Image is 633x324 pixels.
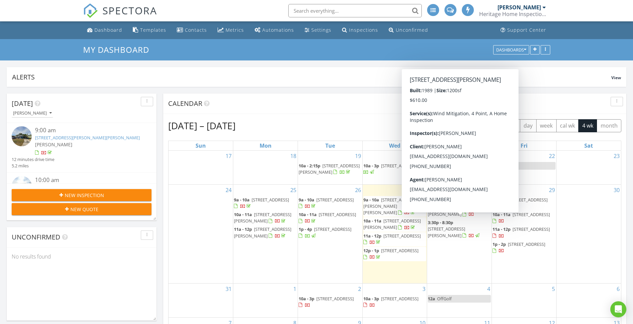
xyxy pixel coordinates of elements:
[299,295,362,309] a: 10a - 3p [STREET_ADDRESS]
[493,163,500,169] span: 12a
[496,47,526,52] div: Dashboards
[252,197,289,203] span: [STREET_ADDRESS]
[12,99,33,108] span: [DATE]
[194,141,207,150] a: Sunday
[505,119,520,132] button: list
[12,232,60,241] span: Unconfirmed
[12,126,151,169] a: 9:00 am [STREET_ADDRESS][PERSON_NAME][PERSON_NAME] [PERSON_NAME] 12 minutes drive time 5.2 miles
[493,211,511,217] span: 10a - 11a
[502,163,516,169] span: OffGolf
[12,203,151,215] button: New Quote
[289,151,298,161] a: Go to August 18, 2025
[428,204,491,218] a: 2p - 3p [STREET_ADDRESS][PERSON_NAME]
[35,141,72,148] span: [PERSON_NAME]
[84,24,125,36] a: Dashboard
[299,225,362,240] a: 1p - 4p [STREET_ADDRESS]
[234,226,291,238] a: 11a - 12p [STREET_ADDRESS][PERSON_NAME]
[233,151,298,185] td: Go to August 18, 2025
[508,241,545,247] span: [STREET_ADDRESS]
[493,226,511,232] span: 11a - 12p
[428,226,465,238] span: [STREET_ADDRESS][PERSON_NAME]
[12,109,53,118] button: [PERSON_NAME]
[83,44,155,55] a: My Dashboard
[316,197,354,203] span: [STREET_ADDRESS]
[363,295,426,309] a: 10a - 3p [STREET_ADDRESS]
[363,196,426,217] a: 9a - 10a [STREET_ADDRESS][PERSON_NAME][PERSON_NAME]
[493,240,556,255] a: 1p - 2p [STREET_ADDRESS]
[578,119,597,132] button: 4 wk
[513,211,550,217] span: [STREET_ADDRESS]
[302,24,334,36] a: Settings
[418,185,427,195] a: Go to August 27, 2025
[349,27,378,33] div: Inspections
[362,283,427,317] td: Go to September 3, 2025
[493,211,556,225] a: 10a - 11a [STREET_ADDRESS]
[363,218,381,224] span: 10a - 11a
[610,301,626,317] div: Open Intercom Messenger
[224,151,233,161] a: Go to August 17, 2025
[324,141,336,150] a: Tuesday
[316,296,354,302] span: [STREET_ADDRESS]
[363,217,426,231] a: 10a - 11a [STREET_ADDRESS][PERSON_NAME]
[498,24,549,36] a: Support Center
[381,296,418,302] span: [STREET_ADDRESS]
[427,184,492,283] td: Go to August 28, 2025
[437,197,451,203] span: OffGolf
[70,206,98,213] span: New Quote
[362,151,427,185] td: Go to August 20, 2025
[428,219,491,240] a: 3:30p - 8:30p [STREET_ADDRESS][PERSON_NAME]
[298,184,362,283] td: Go to August 26, 2025
[12,189,151,201] button: New Inspection
[215,24,247,36] a: Metrics
[428,296,435,302] span: 12a
[556,184,621,283] td: Go to August 30, 2025
[234,226,252,232] span: 11a - 12p
[234,211,291,224] span: [STREET_ADDRESS][PERSON_NAME]
[363,163,379,169] span: 10a - 3p
[354,185,362,195] a: Go to August 26, 2025
[363,197,379,203] span: 9a - 10a
[288,4,422,17] input: Search everything...
[83,9,157,23] a: SPECTORA
[130,24,169,36] a: Templates
[437,296,451,302] span: OffGolf
[94,27,122,33] div: Dashboard
[453,141,466,150] a: Thursday
[428,219,453,225] span: 3:30p - 8:30p
[363,197,418,215] a: 9a - 10a [STREET_ADDRESS][PERSON_NAME][PERSON_NAME]
[299,211,317,217] span: 10a - 11a
[428,205,481,217] a: 2p - 3p [STREET_ADDRESS][PERSON_NAME]
[507,27,546,33] div: Support Center
[339,24,381,36] a: Inspections
[35,135,140,141] a: [STREET_ADDRESS][PERSON_NAME][PERSON_NAME]
[388,141,402,150] a: Wednesday
[168,119,236,132] h2: [DATE] – [DATE]
[363,296,379,302] span: 10a - 3p
[583,141,594,150] a: Saturday
[35,176,140,184] div: 10:00 am
[363,162,426,176] a: 10a - 3p [STREET_ADDRESS]
[299,296,314,302] span: 10a - 3p
[493,241,545,254] a: 1p - 2p [STREET_ADDRESS]
[262,27,294,33] div: Automations
[536,119,557,132] button: week
[292,284,298,294] a: Go to September 1, 2025
[233,283,298,317] td: Go to September 1, 2025
[427,283,492,317] td: Go to September 4, 2025
[510,197,548,203] span: [STREET_ADDRESS]
[224,284,233,294] a: Go to August 31, 2025
[233,184,298,283] td: Go to August 25, 2025
[483,185,492,195] a: Go to August 28, 2025
[386,24,431,36] a: Unconfirmed
[363,218,421,230] span: [STREET_ADDRESS][PERSON_NAME]
[363,296,418,308] a: 10a - 3p [STREET_ADDRESS]
[299,296,354,308] a: 10a - 3p [STREET_ADDRESS]
[258,141,273,150] a: Monday
[226,27,244,33] div: Metrics
[427,151,492,185] td: Go to August 21, 2025
[470,119,486,133] button: Previous
[174,24,210,36] a: Contacts
[13,111,52,116] div: [PERSON_NAME]
[492,184,557,283] td: Go to August 29, 2025
[442,119,466,132] button: [DATE]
